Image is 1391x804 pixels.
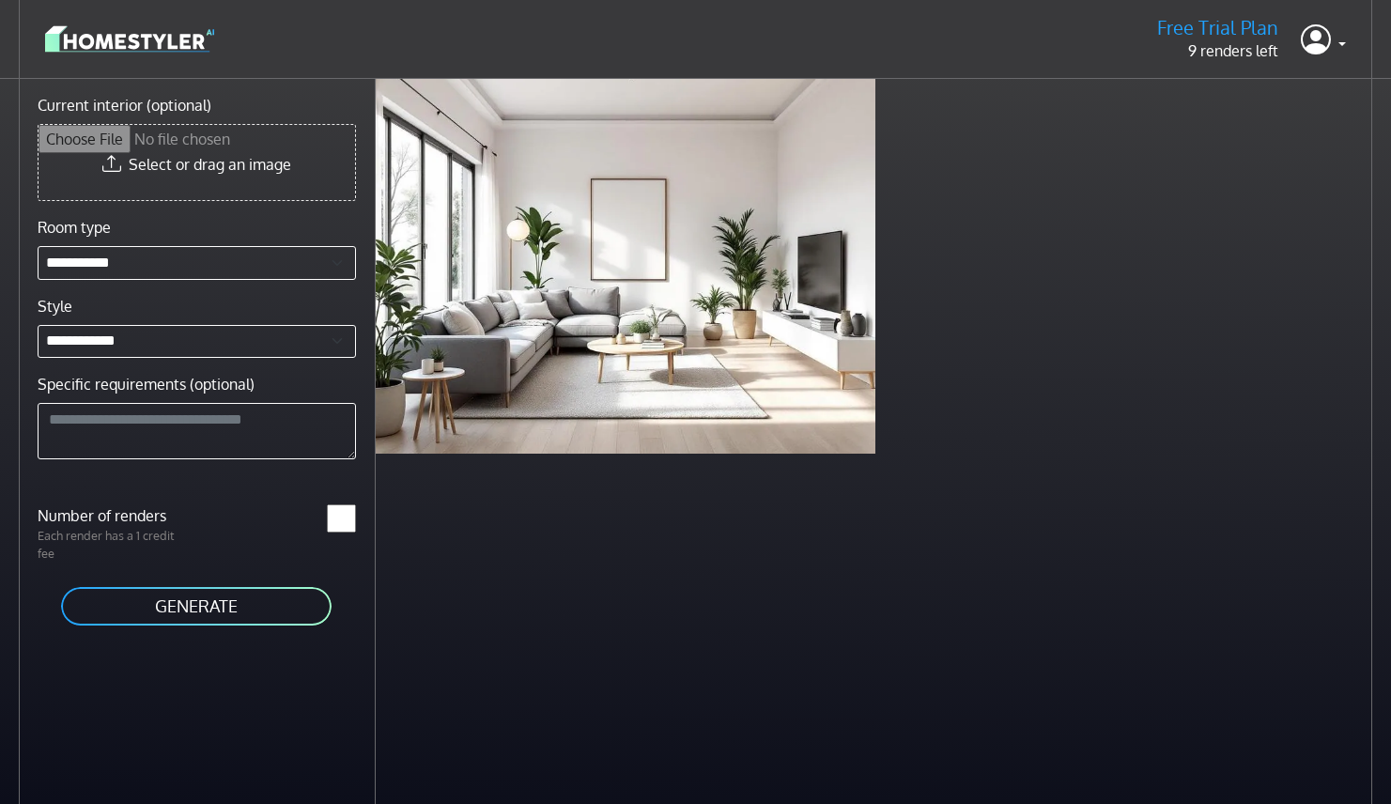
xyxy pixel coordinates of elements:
[26,527,196,563] p: Each render has a 1 credit fee
[59,585,333,627] button: GENERATE
[38,295,72,317] label: Style
[1157,16,1278,39] h5: Free Trial Plan
[26,504,196,527] label: Number of renders
[38,94,211,116] label: Current interior (optional)
[38,373,255,395] label: Specific requirements (optional)
[38,216,111,239] label: Room type
[1157,39,1278,62] p: 9 renders left
[45,23,214,55] img: logo-3de290ba35641baa71223ecac5eacb59cb85b4c7fdf211dc9aaecaaee71ea2f8.svg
